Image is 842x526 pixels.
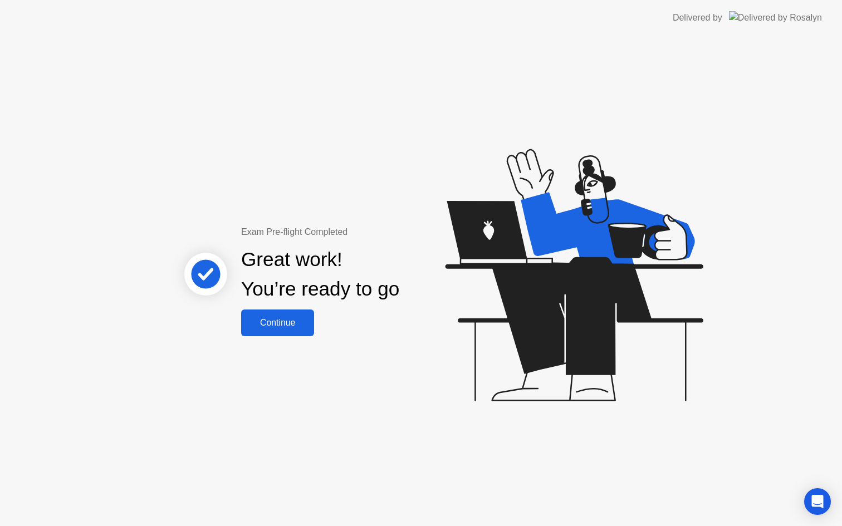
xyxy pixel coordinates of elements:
[804,488,831,515] div: Open Intercom Messenger
[241,225,471,239] div: Exam Pre-flight Completed
[673,11,722,24] div: Delivered by
[241,309,314,336] button: Continue
[729,11,822,24] img: Delivered by Rosalyn
[244,318,311,328] div: Continue
[241,245,399,304] div: Great work! You’re ready to go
